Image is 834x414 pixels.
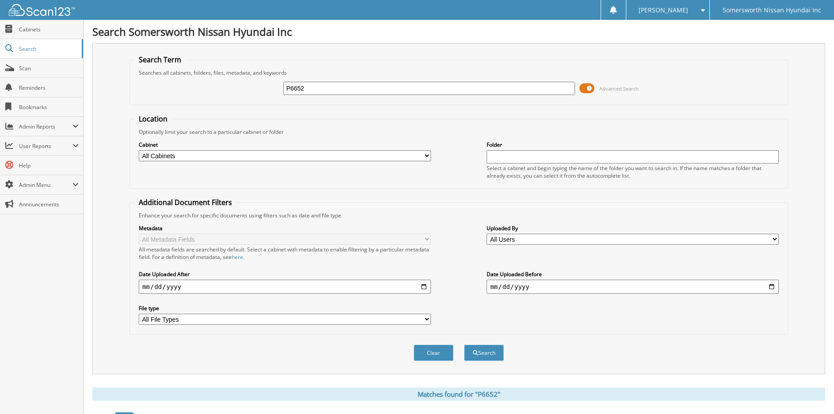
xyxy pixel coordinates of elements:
[19,45,77,53] span: Search
[487,141,779,148] label: Folder
[19,103,79,111] span: Bookmarks
[723,8,821,13] span: Somersworth Nissan Hyundai Inc
[139,246,431,261] div: All metadata fields are searched by default. Select a cabinet with metadata to enable filtering b...
[139,304,431,312] label: File type
[134,114,172,124] legend: Location
[92,24,825,39] h1: Search Somersworth Nissan Hyundai Inc
[19,181,72,189] span: Admin Menu
[134,198,236,207] legend: Additional Document Filters
[134,212,783,219] div: Enhance your search for specific documents using filters such as date and file type.
[19,26,79,33] span: Cabinets
[232,253,243,261] a: here
[139,224,431,232] label: Metadata
[134,55,186,65] legend: Search Term
[19,84,79,91] span: Reminders
[19,123,72,130] span: Admin Reports
[599,85,639,92] span: Advanced Search
[139,141,431,148] label: Cabinet
[19,162,79,169] span: Help
[134,69,783,76] div: Searches all cabinets, folders, files, metadata, and keywords
[487,164,779,179] div: Select a cabinet and begin typing the name of the folder you want to search in. If the name match...
[19,201,79,208] span: Announcements
[19,65,79,72] span: Scan
[139,270,431,278] label: Date Uploaded After
[414,345,453,361] button: Clear
[9,4,75,16] img: scan123-logo-white.svg
[19,142,72,150] span: User Reports
[464,345,504,361] button: Search
[92,387,825,401] div: Matches found for "P6652"
[487,270,779,278] label: Date Uploaded Before
[487,224,779,232] label: Uploaded By
[639,8,688,13] span: [PERSON_NAME]
[134,128,783,136] div: Optionally limit your search to a particular cabinet or folder
[139,280,431,294] input: start
[487,280,779,294] input: end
